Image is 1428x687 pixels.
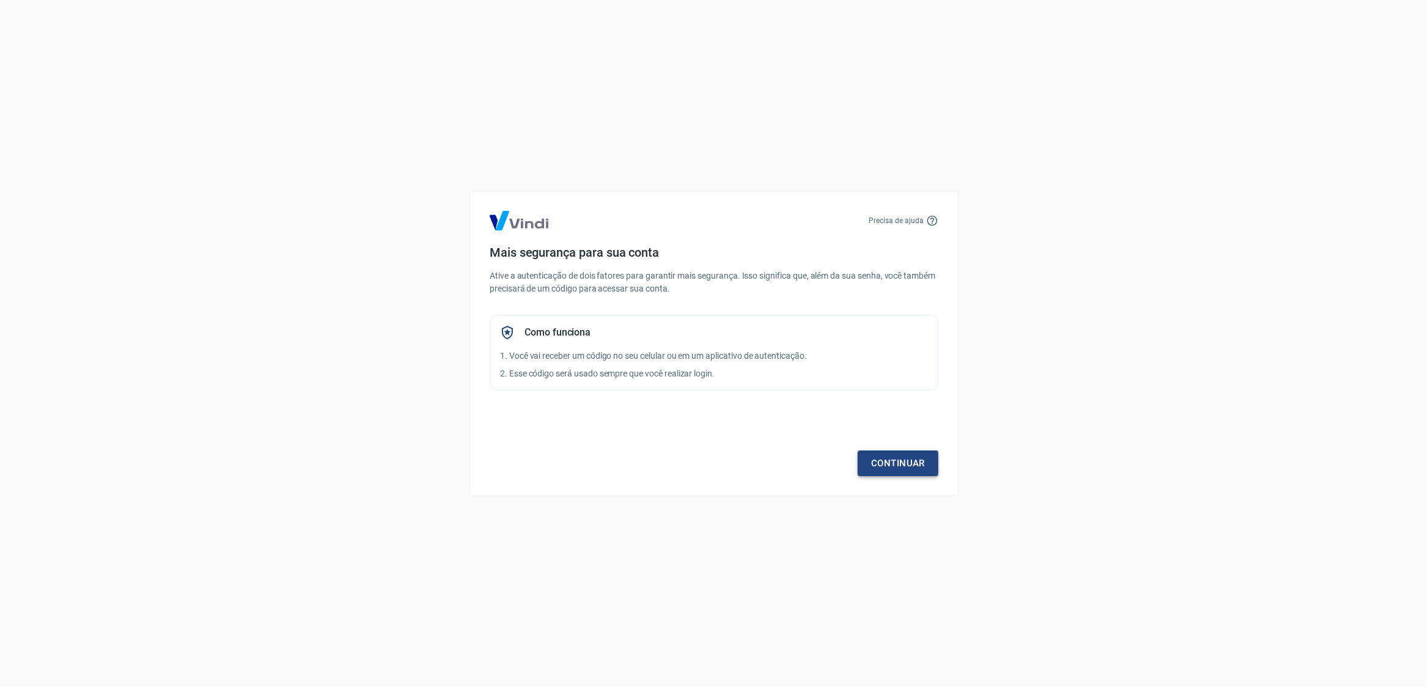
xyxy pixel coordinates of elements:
p: 1. Você vai receber um código no seu celular ou em um aplicativo de autenticação. [500,350,928,362]
img: Logo Vind [490,211,548,230]
p: 2. Esse código será usado sempre que você realizar login. [500,367,928,380]
h5: Como funciona [524,326,591,339]
h4: Mais segurança para sua conta [490,245,938,260]
p: Ative a autenticação de dois fatores para garantir mais segurança. Isso significa que, além da su... [490,270,938,295]
a: Continuar [858,450,938,476]
p: Precisa de ajuda [869,215,924,226]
